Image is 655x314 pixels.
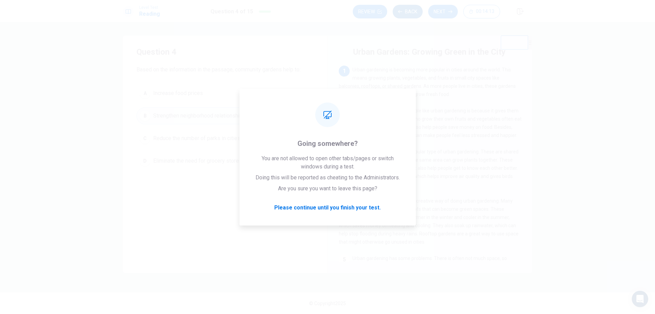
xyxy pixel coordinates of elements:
button: DEliminate the need for grocery stores [136,152,314,169]
span: Level Test [139,5,160,10]
div: 4 [339,197,350,208]
div: B [140,110,150,121]
button: Next [428,5,458,18]
span: Urban gardening has some problems. There is often not much space, so gardeners need to be creativ... [339,256,514,286]
button: BStrengthen neighborhood relationships [136,107,314,124]
span: Community gardens are a popular type of urban gardening. These are shared spaces where people fro... [339,149,519,187]
button: CReduce the number of parks in cities [136,130,314,147]
span: Reduce the number of parks in cities [153,134,241,142]
button: AIncrease food prices [136,85,314,102]
span: Strengthen neighborhood relationships [153,112,246,120]
span: Based on the information in the passage, community gardens help to: [136,66,314,74]
div: 1 [339,66,350,77]
span: Urban gardening is becoming more popular in cities around the world. This means growing plants, v... [339,67,516,97]
span: One of the main reasons people like urban gardening is because it gives them fresh, healthy food.... [339,108,522,138]
span: © Copyright 2025 [309,301,346,306]
button: Review [353,5,387,18]
h4: Question 4 [136,46,314,57]
div: 2 [339,107,350,118]
span: 00:14:13 [476,9,494,14]
button: Back [393,5,423,18]
span: Eliminate the need for grocery stores [153,157,242,165]
h1: Question 4 of 15 [210,8,253,16]
div: Open Intercom Messenger [632,291,648,307]
div: C [140,133,150,144]
span: Rooftop gardens are another creative way of doing urban gardening. Many buildings in cities have ... [339,198,519,245]
h4: Urban Gardens: Growing Green in the City [353,46,506,57]
button: 00:14:13 [463,5,500,18]
span: Increase food prices [153,89,203,97]
div: 3 [339,148,350,159]
h1: Reading [139,10,160,18]
div: 5 [339,254,350,265]
div: A [140,88,150,99]
div: D [140,155,150,166]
